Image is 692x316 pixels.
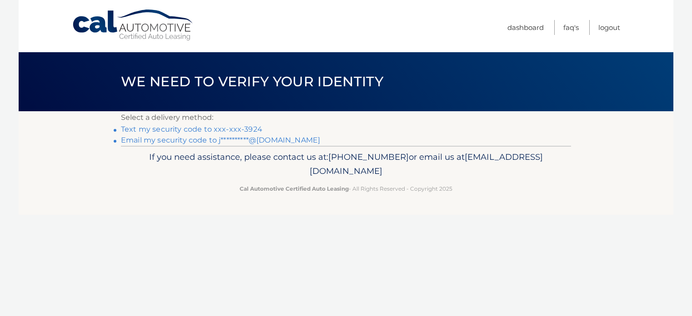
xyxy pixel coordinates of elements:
p: - All Rights Reserved - Copyright 2025 [127,184,565,193]
span: We need to verify your identity [121,73,383,90]
a: Text my security code to xxx-xxx-3924 [121,125,262,133]
span: [PHONE_NUMBER] [328,152,409,162]
a: FAQ's [563,20,579,35]
a: Dashboard [507,20,544,35]
p: If you need assistance, please contact us at: or email us at [127,150,565,179]
strong: Cal Automotive Certified Auto Leasing [240,185,349,192]
a: Email my security code to j**********@[DOMAIN_NAME] [121,136,320,144]
a: Cal Automotive [72,9,195,41]
a: Logout [598,20,620,35]
p: Select a delivery method: [121,111,571,124]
